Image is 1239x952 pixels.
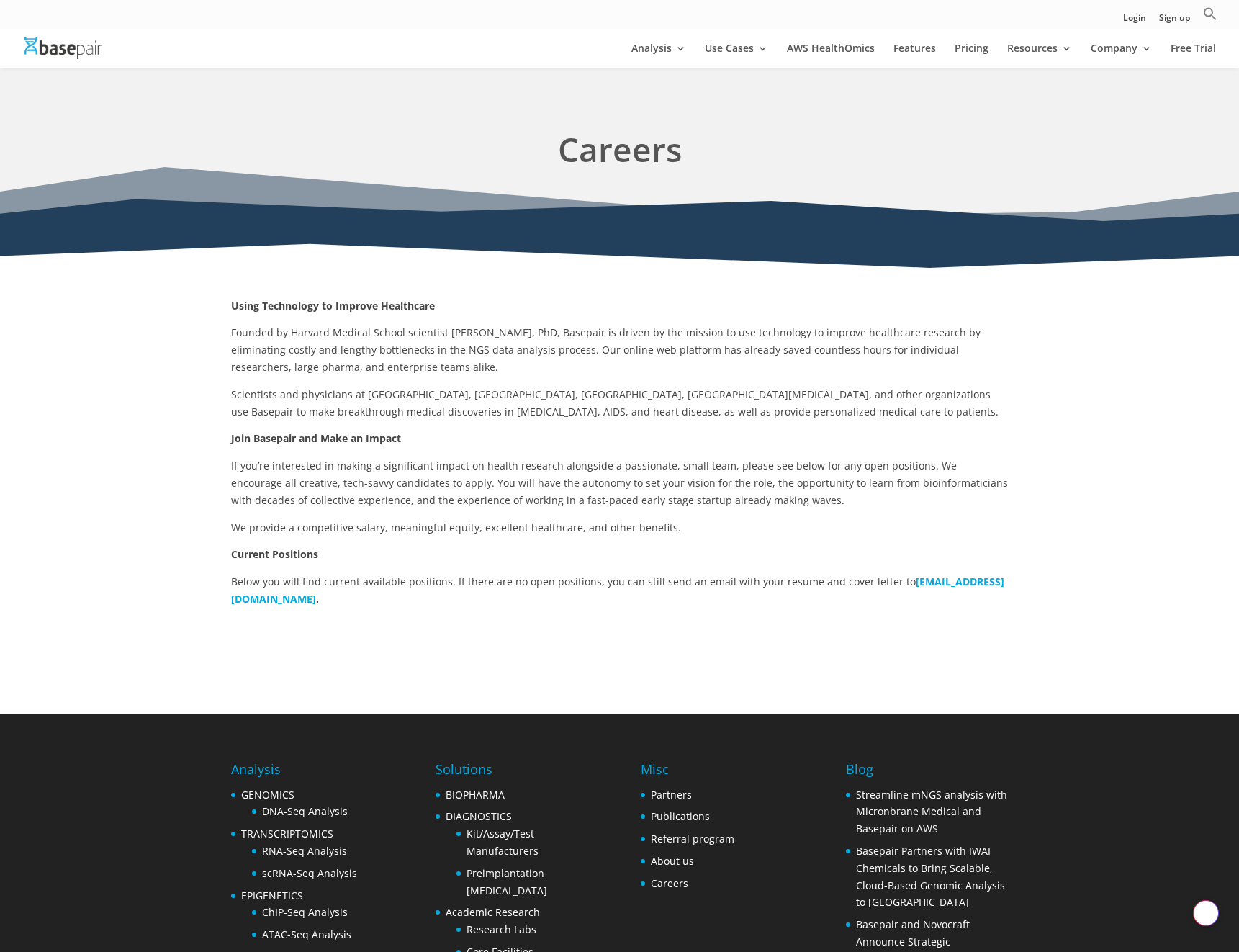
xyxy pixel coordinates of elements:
[231,573,1009,608] p: Below you will find current available positions. If there are no open positions, you can still se...
[231,387,999,418] span: Scientists and physicians at [GEOGRAPHIC_DATA], [GEOGRAPHIC_DATA], [GEOGRAPHIC_DATA], [GEOGRAPHIC...
[846,760,1008,786] h4: Blog
[446,905,540,919] a: Academic Research
[262,905,348,919] a: ChIP-Seq Analysis
[856,788,1007,836] a: Streamline mNGS analysis with Micronbrane Medical and Basepair on AWS
[436,760,598,786] h4: Solutions
[963,848,1222,935] iframe: Drift Widget Chat Controller
[1203,6,1217,21] svg: Search
[241,889,303,902] a: EPIGENETICS
[651,854,694,868] a: About us
[231,521,681,534] span: We provide a competitive salary, meaningful equity, excellent healthcare, and other benefits.
[231,325,981,374] span: Founded by Harvard Medical School scientist [PERSON_NAME], PhD, Basepair is driven by the mission...
[231,125,1009,181] h1: Careers
[787,43,875,68] a: AWS HealthOmics
[231,547,318,561] strong: Current Positions
[262,866,357,880] a: scRNA-Seq Analysis
[24,37,102,58] img: Basepair
[467,922,536,936] a: Research Labs
[705,43,768,68] a: Use Cases
[446,809,512,823] a: DIAGNOSTICS
[262,844,347,858] a: RNA-Seq Analysis
[231,431,401,445] strong: Join Basepair and Make an Impact
[1007,43,1072,68] a: Resources
[316,592,319,606] b: .
[446,788,505,801] a: BIOPHARMA
[651,809,710,823] a: Publications
[651,832,734,845] a: Referral program
[1091,43,1152,68] a: Company
[651,788,692,801] a: Partners
[241,827,333,840] a: TRANSCRIPTOMICS
[262,928,351,941] a: ATAC-Seq Analysis
[1123,14,1146,29] a: Login
[955,43,988,68] a: Pricing
[231,299,435,313] strong: Using Technology to Improve Healthcare
[893,43,936,68] a: Features
[651,876,688,890] a: Careers
[1203,6,1217,29] a: Search Icon Link
[1171,43,1216,68] a: Free Trial
[467,866,547,897] a: Preimplantation [MEDICAL_DATA]
[856,844,1005,909] a: Basepair Partners with IWAI Chemicals to Bring Scalable, Cloud-Based Genomic Analysis to [GEOGRAP...
[241,788,294,801] a: GENOMICS
[231,760,381,786] h4: Analysis
[641,760,734,786] h4: Misc
[262,804,348,818] a: DNA-Seq Analysis
[631,43,686,68] a: Analysis
[467,827,539,858] a: Kit/Assay/Test Manufacturers
[231,459,1008,507] span: If you’re interested in making a significant impact on health research alongside a passionate, sm...
[1159,14,1190,29] a: Sign up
